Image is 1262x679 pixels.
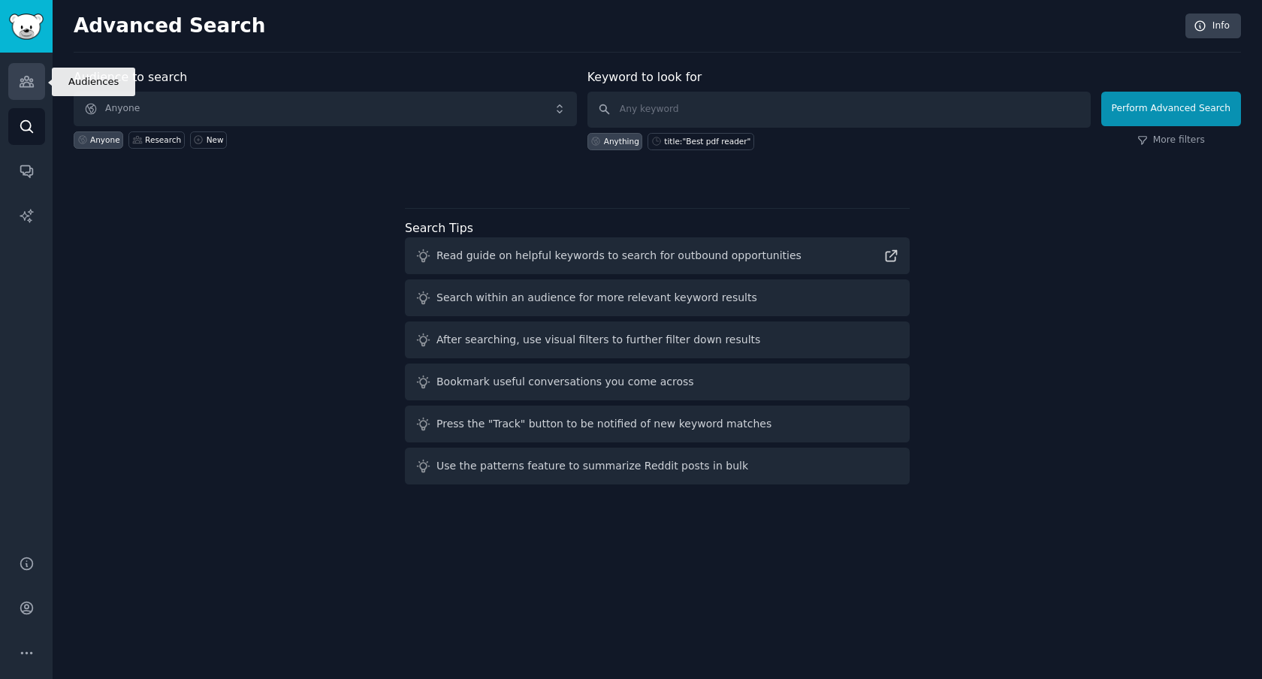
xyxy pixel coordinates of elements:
[74,92,577,126] button: Anyone
[90,134,120,145] div: Anyone
[604,136,639,146] div: Anything
[1137,134,1205,147] a: More filters
[436,290,757,306] div: Search within an audience for more relevant keyword results
[587,70,702,84] label: Keyword to look for
[405,221,473,235] label: Search Tips
[9,14,44,40] img: GummySearch logo
[1185,14,1241,39] a: Info
[587,92,1091,128] input: Any keyword
[436,416,771,432] div: Press the "Track" button to be notified of new keyword matches
[74,14,1177,38] h2: Advanced Search
[436,248,802,264] div: Read guide on helpful keywords to search for outbound opportunities
[145,134,181,145] div: Research
[190,131,227,149] a: New
[436,458,748,474] div: Use the patterns feature to summarize Reddit posts in bulk
[1101,92,1241,126] button: Perform Advanced Search
[436,374,694,390] div: Bookmark useful conversations you come across
[74,70,187,84] label: Audience to search
[664,136,750,146] div: title:"Best pdf reader"
[207,134,224,145] div: New
[436,332,760,348] div: After searching, use visual filters to further filter down results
